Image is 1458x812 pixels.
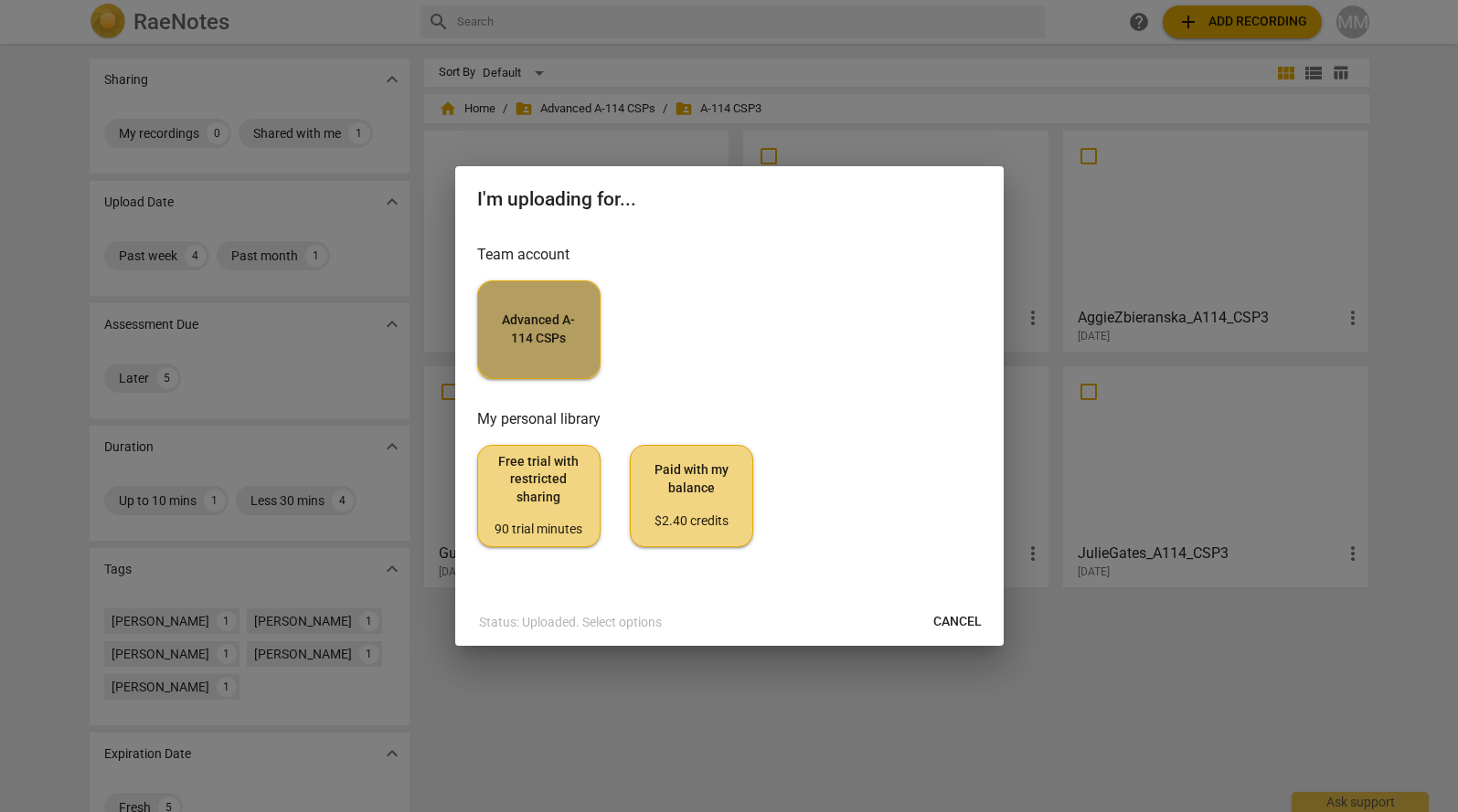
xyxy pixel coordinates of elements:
h3: My personal library [477,408,982,430]
h3: Team account [477,244,982,266]
button: Cancel [919,606,996,638]
span: Cancel [933,613,982,631]
button: Paid with my balance$2.40 credits [630,445,753,547]
span: Advanced A-114 CSPs [493,311,585,347]
span: Free trial with restricted sharing [493,453,585,539]
div: 90 trial minutes [493,521,585,539]
button: Free trial with restricted sharing90 trial minutes [477,445,601,547]
div: $2.40 credits [645,512,738,531]
p: Status: Uploaded. Select options [479,613,662,632]
button: Advanced A-114 CSPs [477,280,601,379]
span: Paid with my balance [645,461,738,530]
h2: I'm uploading for... [477,188,982,211]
